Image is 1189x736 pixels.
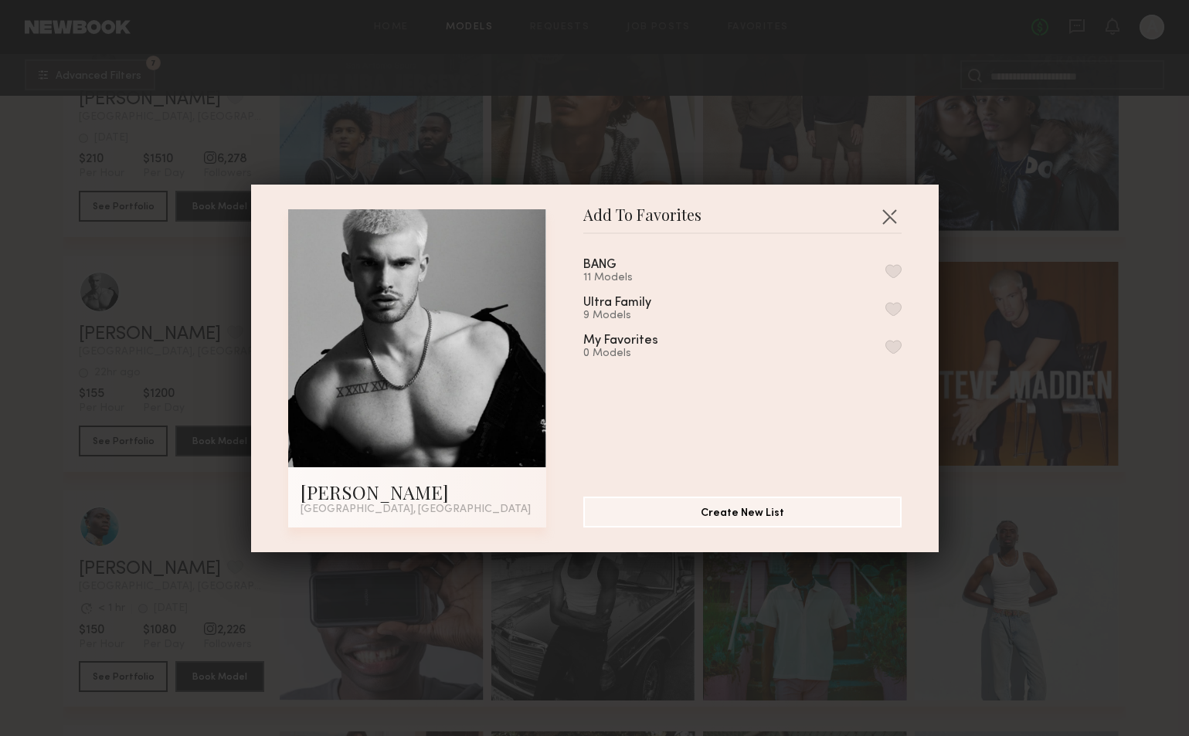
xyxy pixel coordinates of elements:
[583,259,617,272] div: BANG
[583,297,651,310] div: Ultra Family
[583,334,658,348] div: My Favorites
[583,272,654,284] div: 11 Models
[301,504,534,515] div: [GEOGRAPHIC_DATA], [GEOGRAPHIC_DATA]
[877,204,902,229] button: Close
[583,497,902,527] button: Create New List
[583,209,702,232] span: Add To Favorites
[583,348,695,360] div: 0 Models
[301,480,534,504] div: [PERSON_NAME]
[583,310,688,322] div: 9 Models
